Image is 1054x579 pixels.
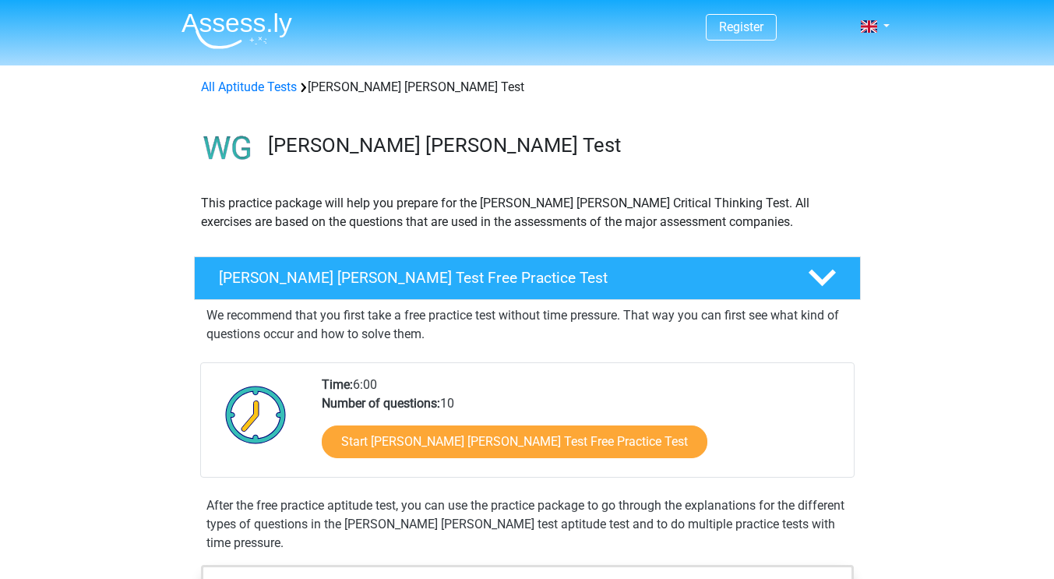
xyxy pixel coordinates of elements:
[201,194,854,231] p: This practice package will help you prepare for the [PERSON_NAME] [PERSON_NAME] Critical Thinking...
[195,115,261,182] img: watson glaser test
[322,425,707,458] a: Start [PERSON_NAME] [PERSON_NAME] Test Free Practice Test
[322,377,353,392] b: Time:
[322,396,440,411] b: Number of questions:
[201,79,297,94] a: All Aptitude Tests
[310,376,853,477] div: 6:00 10
[268,133,848,157] h3: [PERSON_NAME] [PERSON_NAME] Test
[195,78,860,97] div: [PERSON_NAME] [PERSON_NAME] Test
[217,376,295,454] img: Clock
[188,256,867,300] a: [PERSON_NAME] [PERSON_NAME] Test Free Practice Test
[200,496,855,553] div: After the free practice aptitude test, you can use the practice package to go through the explana...
[182,12,292,49] img: Assessly
[219,269,783,287] h4: [PERSON_NAME] [PERSON_NAME] Test Free Practice Test
[719,19,763,34] a: Register
[206,306,848,344] p: We recommend that you first take a free practice test without time pressure. That way you can fir...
